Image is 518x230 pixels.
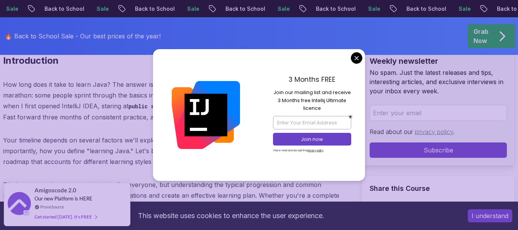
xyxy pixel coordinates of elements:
[35,195,92,202] span: Our new Platform is HERE
[90,5,115,13] p: Sale
[5,31,161,41] p: 🔥 Back to School Sale - Our best prices of the year!
[370,105,507,121] input: Enter your email
[370,183,507,194] h2: Share this Course
[309,5,362,13] p: Back to School
[3,55,349,67] h2: Introduction
[271,5,296,13] p: Sale
[474,27,488,45] p: Grab Now
[40,204,64,210] a: ProveSource
[468,209,512,222] button: Accept cookies
[219,5,271,13] p: Back to School
[370,142,507,158] button: Subscribe
[38,5,90,13] p: Back to School
[362,5,386,13] p: Sale
[370,68,507,96] p: No spam. Just the latest releases and tips, interesting articles, and exclusive interviews in you...
[370,127,507,136] p: Read about our .
[452,5,477,13] p: Sale
[128,104,251,110] code: public static void main(String[] args)
[8,192,31,217] img: provesource social proof notification image
[3,79,349,122] p: How long does it take to learn Java? The answer isn't as simple as you might hope. Learning Java ...
[3,179,349,222] p: The journey to Java mastery is unique for everyone, but understanding the typical progression and...
[3,135,349,167] p: Your timeline depends on several factors we'll explore: your programming background, learning met...
[35,212,97,221] div: Get started [DATE]. It's FREE
[181,5,205,13] p: Sale
[400,5,452,13] p: Back to School
[6,207,456,224] div: This website uses cookies to enhance the user experience.
[415,128,453,136] a: privacy policy
[370,56,507,66] h2: Weekly newsletter
[128,5,181,13] p: Back to School
[35,186,76,195] span: Amigoscode 2.0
